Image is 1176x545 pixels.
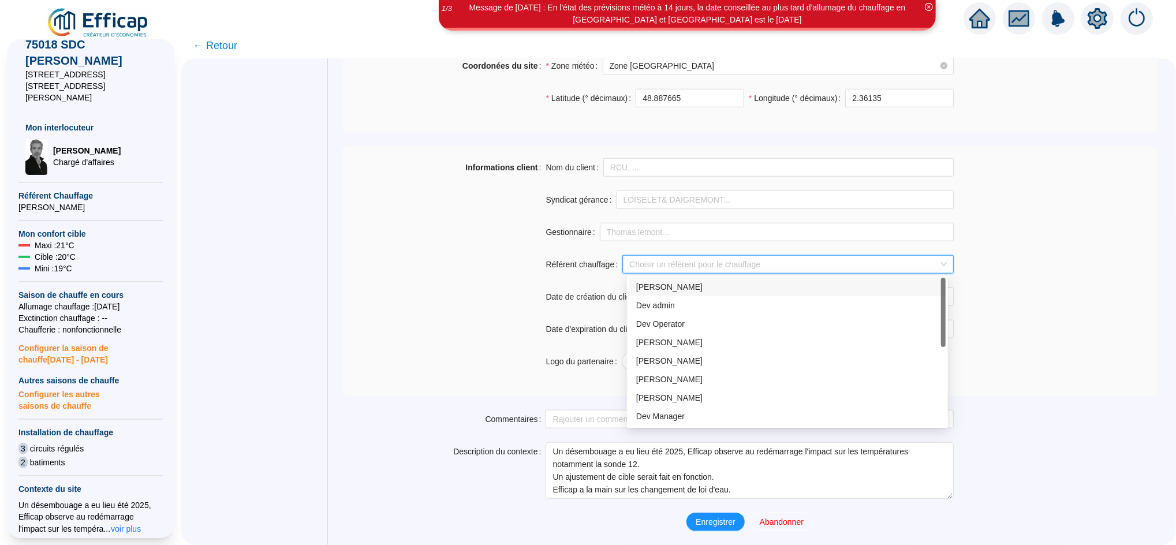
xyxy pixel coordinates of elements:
span: [PERSON_NAME] [53,145,121,156]
span: setting [1087,8,1108,29]
div: [PERSON_NAME] [636,281,939,293]
div: Dev admin [636,300,939,312]
span: Chaufferie : non fonctionnelle [18,324,163,335]
span: 2 [18,457,28,468]
label: Longitude (° décimaux) [749,89,845,107]
button: Click to upload [622,352,706,371]
button: voir plus [110,522,141,535]
input: Gestionnaire [600,223,954,241]
span: Cible : 20 °C [35,251,76,263]
button: Enregistrer [686,513,744,531]
label: Nom du client [546,158,603,177]
span: Abandonner [760,516,804,528]
label: Référent chauffage [546,255,622,274]
input: Syndicat gérance [617,191,954,209]
div: [PERSON_NAME] [636,355,939,367]
strong: Informations client [465,163,537,172]
label: Commentaires [486,410,546,428]
span: close-circle [940,62,947,69]
div: Dev Manager [629,407,946,425]
span: Saison de chauffe en cours [18,289,163,301]
span: Maxi : 21 °C [35,240,74,251]
label: Description du contexte [453,442,546,461]
div: Jean-Baptiste QUELQUEJAY [629,278,946,296]
span: Référent Chauffage [18,190,163,201]
span: Configurer la saison de chauffe [DATE] - [DATE] [18,335,163,365]
div: Un désembouage a eu lieu été 2025, Efficap observe au redémarrage l'impact sur les tempéra... [18,499,163,535]
img: Chargé d'affaires [25,138,48,175]
span: 75018 SDC [PERSON_NAME] [25,36,156,69]
span: fund [1009,8,1029,29]
div: [PERSON_NAME] [636,337,939,349]
span: close-circle [925,3,933,11]
div: Philippe PETIT [629,370,946,389]
span: 3 [18,443,28,454]
div: Dev Manager [636,410,939,423]
div: Christophe Coiron [629,389,946,407]
span: [PERSON_NAME] [18,201,163,213]
span: Mon interlocuteur [25,122,156,133]
button: Abandonner [751,513,813,531]
label: Logo du partenaire [546,352,621,371]
span: home [969,8,990,29]
input: Nom du client [603,158,954,177]
div: Dev Operator [629,315,946,333]
input: Commentaires [546,410,953,428]
div: [PERSON_NAME] [636,374,939,386]
span: Autres saisons de chauffe [18,375,163,386]
input: Latitude (° décimaux) [636,89,744,107]
span: Chargé d'affaires [53,156,121,168]
div: Dev Operator [636,318,939,330]
strong: Coordonées du site [462,61,538,70]
span: Enregistrer [696,516,735,528]
div: Dev admin [629,296,946,315]
div: David Thomas [629,352,946,370]
input: Longitude (° décimaux) [846,89,953,107]
img: alerts [1042,2,1074,35]
span: Exctinction chauffage : -- [18,312,163,324]
img: alerts [1121,2,1153,35]
div: Laurent Raina [629,333,946,352]
label: Latitude (° décimaux) [546,89,636,107]
label: Zone météo [546,57,602,75]
span: Mon confort cible [18,228,163,240]
label: Syndicat gérance [546,191,616,209]
span: batiments [30,457,65,468]
i: 1 / 3 [442,4,452,13]
span: Configurer les autres saisons de chauffe [18,386,163,412]
span: circuits régulés [30,443,84,454]
span: Allumage chauffage : [DATE] [18,301,163,312]
span: [STREET_ADDRESS] [25,69,156,80]
span: Mini : 19 °C [35,263,72,274]
label: Date d'expiration du client [546,320,647,338]
img: efficap energie logo [46,7,151,39]
span: Installation de chauffage [18,427,163,438]
div: [PERSON_NAME] [636,392,939,404]
span: [STREET_ADDRESS][PERSON_NAME] [25,80,156,103]
label: Gestionnaire [546,223,599,241]
span: ← Retour [193,38,237,54]
textarea: Description du contexte [546,442,953,499]
label: Date de création du client [546,288,645,306]
span: Zone Paris [610,57,947,74]
span: Contexte du site [18,483,163,495]
div: Message de [DATE] : En l'état des prévisions météo à 14 jours, la date conseillée au plus tard d'... [440,2,934,26]
span: voir plus [111,523,141,535]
